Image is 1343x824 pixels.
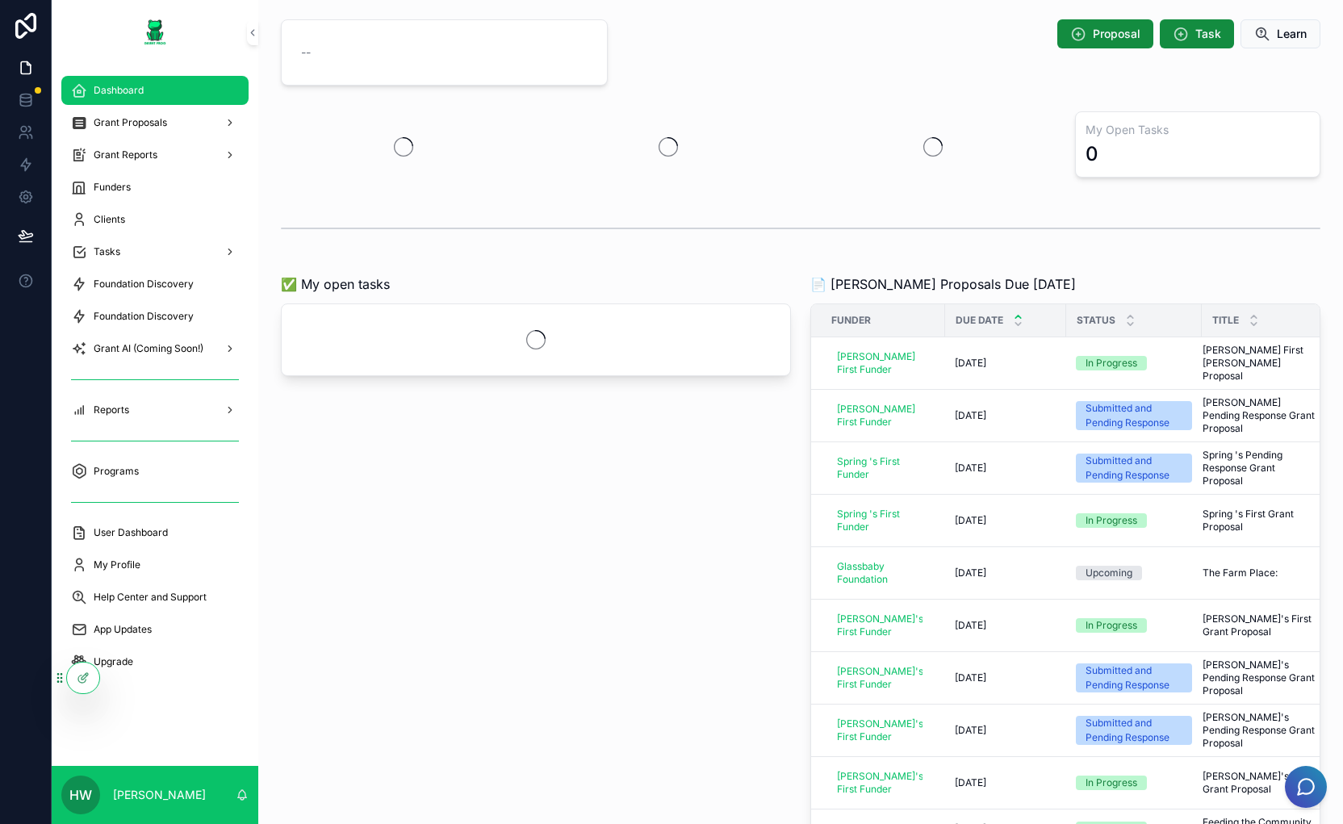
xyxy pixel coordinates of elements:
span: [PERSON_NAME] First Funder [837,350,923,376]
span: Foundation Discovery [94,310,194,323]
span: Dashboard [94,84,144,97]
span: [PERSON_NAME]'s First Funder [837,613,923,638]
span: [DATE] [955,357,986,370]
span: Programs [94,465,139,478]
span: [DATE] [955,776,986,789]
a: [DATE] [955,462,1056,475]
span: Funder [831,314,871,327]
a: In Progress [1076,618,1192,633]
span: Grant AI (Coming Soon!) [94,342,203,355]
a: Spring 's First Funder [830,449,935,487]
a: [PERSON_NAME]'s First Funder [830,714,929,747]
a: In Progress [1076,513,1192,528]
a: App Updates [61,615,249,644]
a: Spring 's First Funder [830,504,929,537]
p: [PERSON_NAME] [113,787,206,803]
a: [DATE] [955,776,1056,789]
span: App Updates [94,623,152,636]
span: [PERSON_NAME]'s First Funder [837,665,923,691]
a: [PERSON_NAME]'s First Funder [830,609,929,642]
span: Spring 's First Grant Proposal [1203,508,1316,533]
a: Reports [61,395,249,425]
a: Submitted and Pending Response [1076,401,1192,430]
span: [PERSON_NAME]'s First Funder [837,717,923,743]
div: scrollable content [52,65,258,697]
a: [PERSON_NAME]'s Pending Response Grant Proposal [1203,711,1316,750]
img: App logo [142,19,168,45]
span: Funders [94,181,131,194]
a: My Profile [61,550,249,579]
span: Reports [94,404,129,416]
div: Upcoming [1086,566,1132,580]
span: Grant Proposals [94,116,167,129]
span: The Farm Place: [1203,567,1278,579]
a: [PERSON_NAME]'s First Funder [830,606,935,645]
a: Upcoming [1076,566,1192,580]
a: Spring 's Pending Response Grant Proposal [1203,449,1316,487]
a: [PERSON_NAME] First [PERSON_NAME] Proposal [1203,344,1316,383]
a: [PERSON_NAME]'s First Funder [830,763,935,802]
span: [PERSON_NAME] Pending Response Grant Proposal [1203,396,1316,435]
a: [PERSON_NAME] First Funder [830,396,935,435]
div: Submitted and Pending Response [1086,401,1182,430]
a: In Progress [1076,776,1192,790]
a: [DATE] [955,671,1056,684]
a: [PERSON_NAME]'s First Funder [830,662,929,694]
div: 0 [1086,141,1098,167]
a: Spring 's First Funder [830,452,929,484]
a: Grant AI (Coming Soon!) [61,334,249,363]
span: [PERSON_NAME] First Funder [837,403,923,429]
a: [PERSON_NAME] First Funder [830,399,929,432]
div: In Progress [1086,356,1137,370]
a: In Progress [1076,356,1192,370]
span: Tasks [94,245,120,258]
span: Grant Reports [94,148,157,161]
span: User Dashboard [94,526,168,539]
span: Foundation Discovery [94,278,194,291]
span: [DATE] [955,619,986,632]
span: 📄 [PERSON_NAME] Proposals Due [DATE] [810,274,1076,294]
button: Task [1160,19,1234,48]
span: HW [69,785,92,805]
span: [PERSON_NAME]'s First Grant Proposal [1203,770,1316,796]
span: Glassbaby Foundation [837,560,923,586]
a: [PERSON_NAME]'s First Funder [830,711,935,750]
a: Tasks [61,237,249,266]
a: [PERSON_NAME]'s Pending Response Grant Proposal [1203,659,1316,697]
span: Proposal [1093,26,1140,42]
a: Dashboard [61,76,249,105]
span: Title [1212,314,1239,327]
span: Learn [1277,26,1307,42]
span: [PERSON_NAME]'s First Funder [837,770,923,796]
a: [DATE] [955,724,1056,737]
a: Glassbaby Foundation [830,554,935,592]
a: Help Center and Support [61,583,249,612]
span: My Profile [94,558,140,571]
button: Learn [1240,19,1320,48]
a: Programs [61,457,249,486]
span: [DATE] [955,724,986,737]
a: Submitted and Pending Response [1076,716,1192,745]
a: The Farm Place: [1203,567,1316,579]
h3: My Open Tasks [1086,122,1310,138]
a: [PERSON_NAME] First Funder [830,347,929,379]
span: [DATE] [955,567,986,579]
span: Spring 's First Funder [837,455,923,481]
div: In Progress [1086,513,1137,528]
span: [DATE] [955,514,986,527]
a: Upgrade [61,647,249,676]
span: ✅ My open tasks [281,274,390,294]
span: Due Date [956,314,1003,327]
a: Spring 's First Funder [830,501,935,540]
span: -- [301,44,311,61]
button: Proposal [1057,19,1153,48]
a: [PERSON_NAME]'s First Grant Proposal [1203,613,1316,638]
span: Upgrade [94,655,133,668]
div: In Progress [1086,618,1137,633]
a: Glassbaby Foundation [830,557,929,589]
